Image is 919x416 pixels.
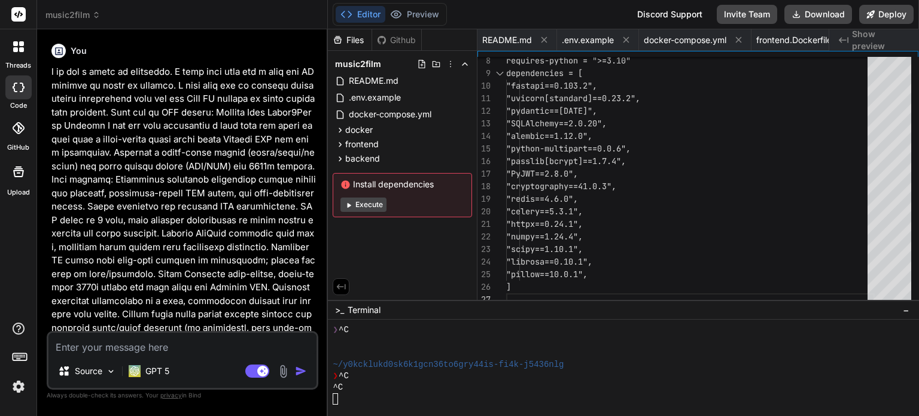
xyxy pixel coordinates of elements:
[71,45,87,57] h6: You
[506,68,583,78] span: dependencies = [
[506,105,597,116] span: "pydantic==[DATE]",
[506,231,583,242] span: "numpy==1.24.4",
[348,74,400,88] span: README.md
[477,205,491,218] div: 20
[477,256,491,268] div: 24
[477,268,491,281] div: 25
[106,366,116,376] img: Pick Models
[477,243,491,256] div: 23
[477,293,491,306] div: 27
[477,92,491,105] div: 11
[5,60,31,71] label: threads
[756,34,832,46] span: frontend.Dockerfile
[385,6,444,23] button: Preview
[145,365,169,377] p: GPT 5
[506,55,631,66] span: requires-python = ">=3.10"
[129,365,141,377] img: GPT 5
[477,142,491,155] div: 15
[492,67,507,80] div: Click to collapse the range.
[477,168,491,180] div: 17
[506,156,626,166] span: "passlib[bcrypt]==1.7.4",
[477,281,491,293] div: 26
[10,101,27,111] label: code
[339,324,349,336] span: ^C
[477,80,491,92] div: 10
[903,304,909,316] span: −
[477,130,491,142] div: 14
[506,143,631,154] span: "python-multipart==0.0.6",
[336,6,385,23] button: Editor
[295,365,307,377] img: icon
[8,376,29,397] img: settings
[506,281,511,292] span: ]
[340,178,464,190] span: Install dependencies
[477,105,491,117] div: 12
[328,34,372,46] div: Files
[7,187,30,198] label: Upload
[160,391,182,399] span: privacy
[372,34,421,46] div: Github
[900,300,912,320] button: −
[506,130,592,141] span: "alembic==1.12.0",
[335,58,381,70] span: music2film
[45,9,101,21] span: music2film
[340,198,387,212] button: Execute
[506,168,578,179] span: "PyJWT==2.8.0",
[562,34,614,46] span: .env.example
[335,304,344,316] span: >_
[345,124,373,136] span: docker
[506,206,583,217] span: "celery==5.3.1",
[506,244,583,254] span: "scipy==1.10.1",
[7,142,29,153] label: GitHub
[348,90,402,105] span: .env.example
[339,371,349,382] span: ^C
[784,5,852,24] button: Download
[333,359,564,371] span: ~/y0kcklukd0sk6k1gcn36to6gry44is-fi4k-j5436nlg
[477,54,491,67] div: 8
[506,269,588,280] span: "pillow==10.0.1",
[477,117,491,130] div: 13
[477,155,491,168] div: 16
[348,107,433,122] span: docker-compose.yml
[630,5,710,24] div: Discord Support
[75,365,102,377] p: Source
[852,28,909,52] span: Show preview
[506,256,592,267] span: "librosa==0.10.1",
[477,230,491,243] div: 22
[276,365,290,378] img: attachment
[859,5,914,24] button: Deploy
[477,67,491,80] div: 9
[477,193,491,205] div: 19
[333,324,339,336] span: ❯
[644,34,726,46] span: docker-compose.yml
[506,218,583,229] span: "httpx==0.24.1",
[506,118,607,129] span: "SQLAlchemy==2.0.20",
[477,218,491,230] div: 21
[333,371,339,382] span: ❯
[506,80,597,91] span: "fastapi==0.103.2",
[477,180,491,193] div: 18
[506,93,640,104] span: "uvicorn[standard]==0.23.2",
[333,382,343,393] span: ^C
[47,390,318,401] p: Always double-check its answers. Your in Bind
[506,181,616,192] span: "cryptography==41.0.3",
[345,153,380,165] span: backend
[506,193,578,204] span: "redis==4.6.0",
[717,5,777,24] button: Invite Team
[345,138,379,150] span: frontend
[482,34,532,46] span: README.md
[348,304,381,316] span: Terminal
